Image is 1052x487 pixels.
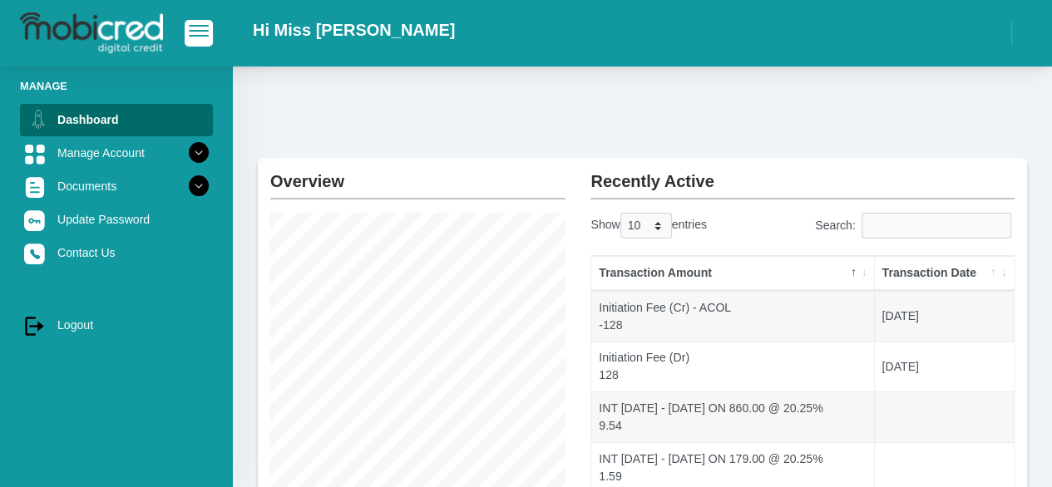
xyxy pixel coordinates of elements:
td: Initiation Fee (Dr) 128 [591,342,874,392]
td: Initiation Fee (Cr) - ACOL -128 [591,291,874,342]
th: Transaction Amount: activate to sort column descending [591,256,874,291]
label: Search: [815,213,1015,239]
img: logo-mobicred.svg [20,12,163,54]
td: [DATE] [875,291,1014,342]
h2: Hi Miss [PERSON_NAME] [253,20,455,40]
h2: Overview [270,158,566,191]
th: Transaction Date: activate to sort column ascending [875,256,1014,291]
input: Search: [862,213,1011,239]
a: Dashboard [20,104,213,135]
h2: Recently Active [590,158,1015,191]
a: Manage Account [20,137,213,169]
select: Showentries [620,213,672,239]
a: Contact Us [20,237,213,268]
a: Logout [20,309,213,341]
td: [DATE] [875,342,1014,392]
a: Documents [20,170,213,202]
a: Update Password [20,204,213,235]
label: Show entries [590,213,706,239]
li: Manage [20,78,213,94]
td: INT [DATE] - [DATE] ON 860.00 @ 20.25% 9.54 [591,391,874,442]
